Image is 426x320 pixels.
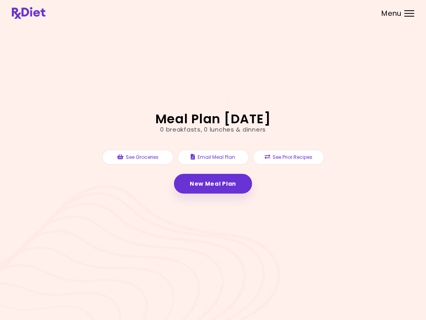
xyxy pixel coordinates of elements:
[160,125,266,134] div: 0 breakfasts , 0 lunches & dinners
[12,7,45,19] img: RxDiet
[174,174,252,194] a: New Meal Plan
[155,113,271,125] h2: Meal Plan [DATE]
[253,150,324,165] button: See Prior Recipes
[102,150,174,165] button: See Groceries
[381,10,402,17] span: Menu
[177,150,249,165] button: Email Meal Plan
